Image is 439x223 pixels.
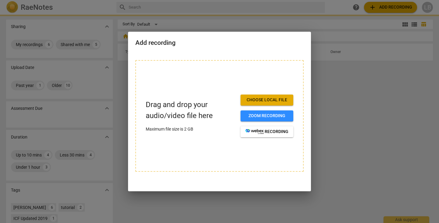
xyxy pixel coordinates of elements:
p: Maximum file size is 2 GB [146,126,236,132]
span: Choose local file [245,97,288,103]
button: Choose local file [241,95,293,106]
span: recording [245,129,288,135]
p: Drag and drop your audio/video file here [146,99,236,121]
button: recording [241,126,293,137]
button: Zoom recording [241,110,293,121]
h2: Add recording [135,39,304,47]
span: Zoom recording [245,113,288,119]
